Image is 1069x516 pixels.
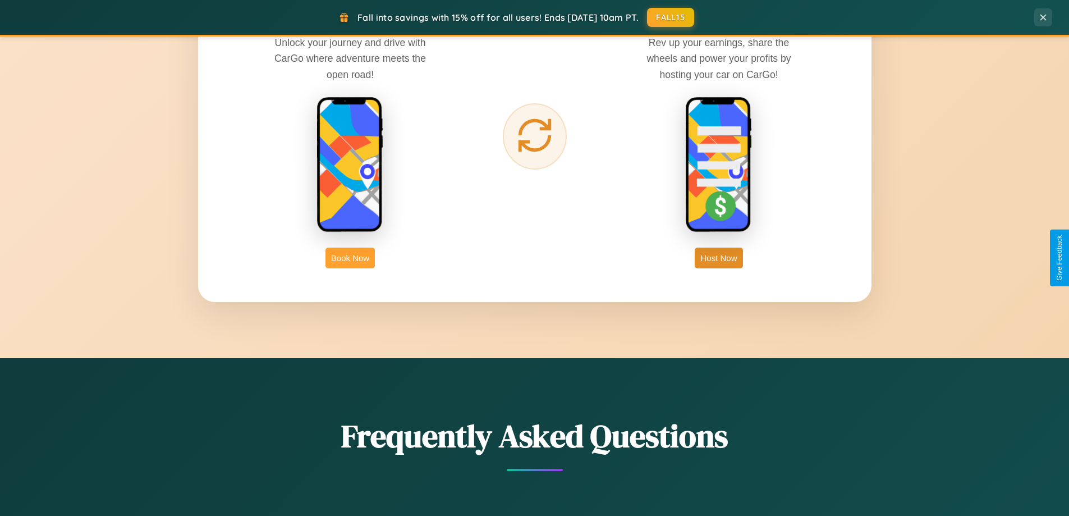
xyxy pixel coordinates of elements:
img: host phone [685,97,753,234]
p: Rev up your earnings, share the wheels and power your profits by hosting your car on CarGo! [635,35,803,82]
button: FALL15 [647,8,694,27]
h2: Frequently Asked Questions [198,414,871,458]
span: Fall into savings with 15% off for all users! Ends [DATE] 10am PT. [357,12,639,23]
div: Give Feedback [1056,235,1063,281]
p: Unlock your journey and drive with CarGo where adventure meets the open road! [266,35,434,82]
button: Host Now [695,248,742,268]
button: Book Now [325,248,375,268]
img: rent phone [316,97,384,234]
